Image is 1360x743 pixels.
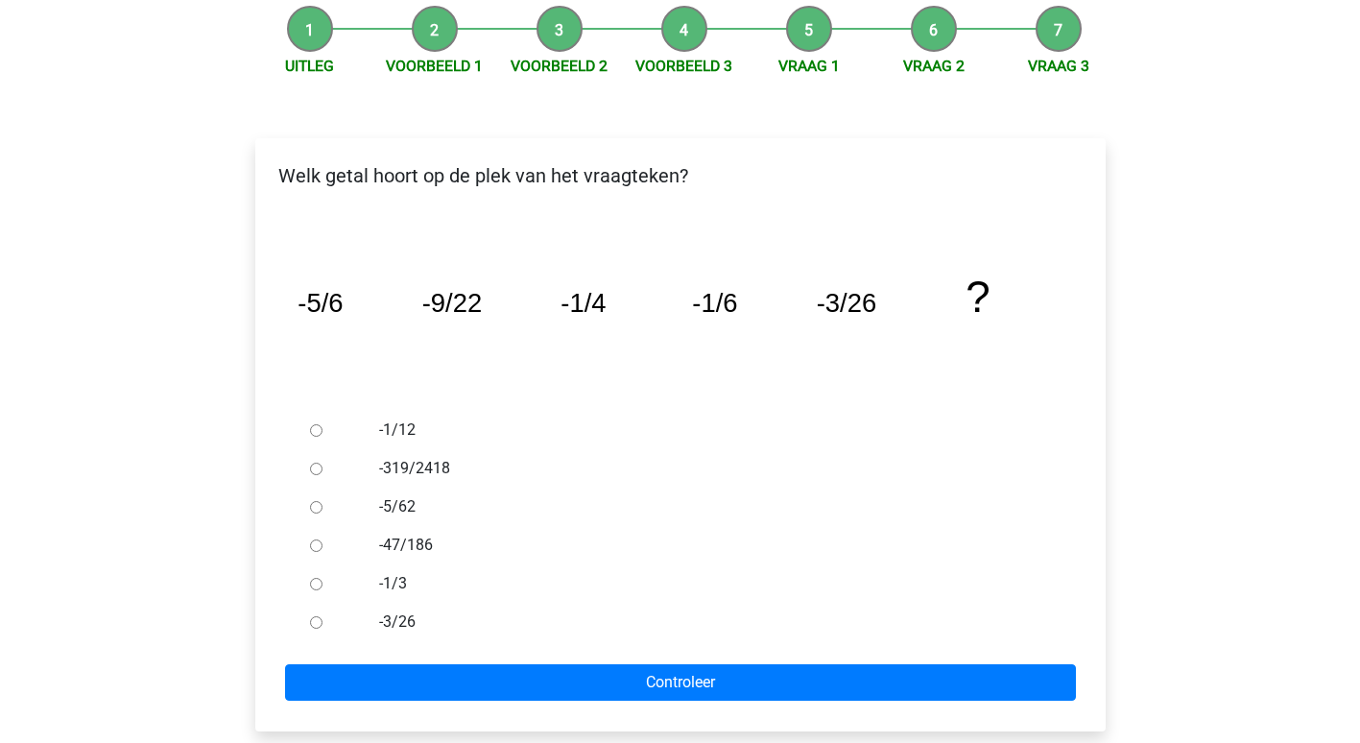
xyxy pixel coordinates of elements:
[379,611,1043,634] label: -3/26
[379,419,1043,442] label: -1/12
[285,57,334,75] a: Uitleg
[692,288,737,318] tspan: -1/6
[386,57,483,75] a: Voorbeeld 1
[1028,57,1089,75] a: Vraag 3
[379,457,1043,480] label: -319/2418
[379,534,1043,557] label: -47/186
[778,57,840,75] a: Vraag 1
[285,664,1076,701] input: Controleer
[816,288,875,318] tspan: -3/26
[379,572,1043,595] label: -1/3
[421,288,481,318] tspan: -9/22
[379,495,1043,518] label: -5/62
[511,57,608,75] a: Voorbeeld 2
[903,57,965,75] a: Vraag 2
[561,288,606,318] tspan: -1/4
[271,161,1090,190] p: Welk getal hoort op de plek van het vraagteken?
[298,288,343,318] tspan: -5/6
[966,273,990,322] tspan: ?
[635,57,732,75] a: Voorbeeld 3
